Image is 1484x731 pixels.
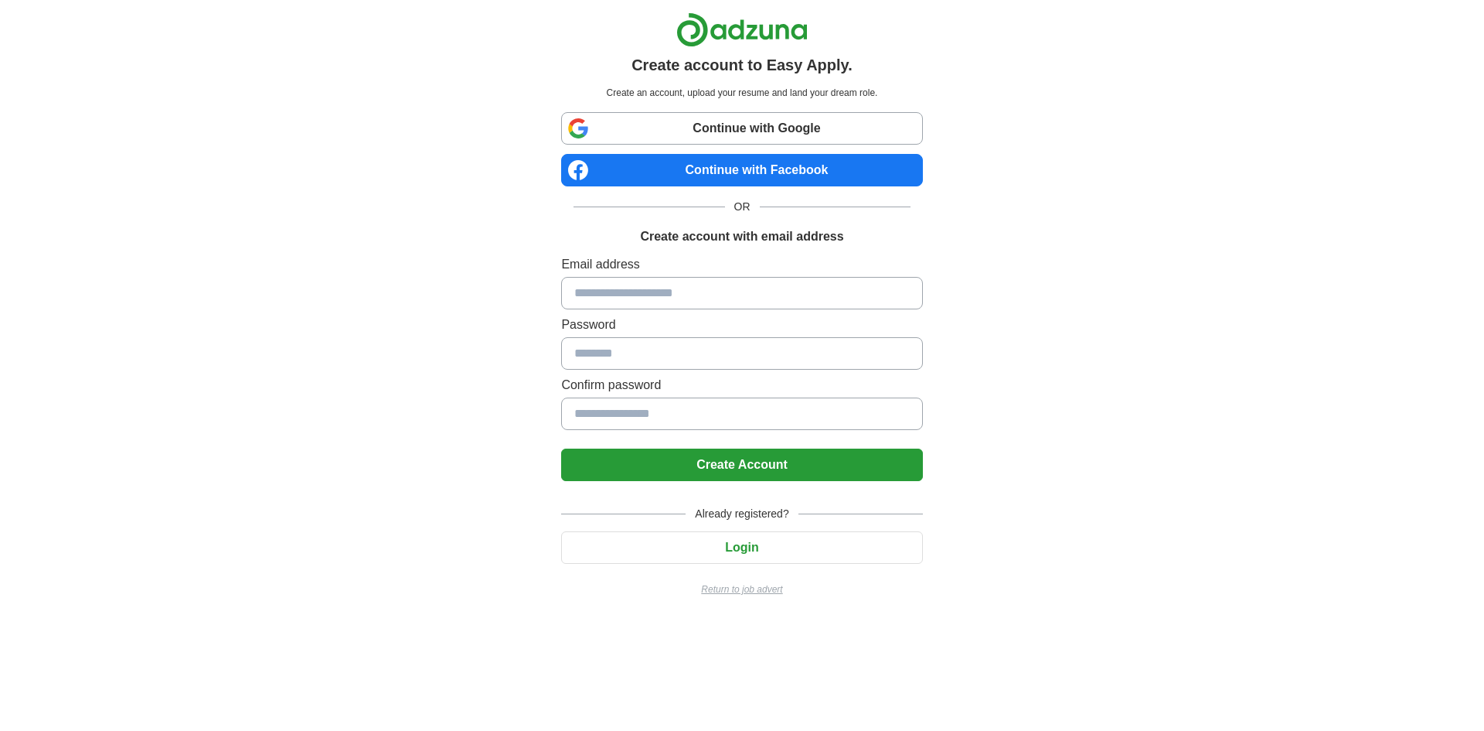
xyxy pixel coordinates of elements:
[561,376,922,395] label: Confirm password
[561,531,922,564] button: Login
[631,53,853,77] h1: Create account to Easy Apply.
[725,199,760,215] span: OR
[561,316,922,334] label: Password
[561,255,922,274] label: Email address
[686,506,798,522] span: Already registered?
[561,112,922,145] a: Continue with Google
[561,154,922,186] a: Continue with Facebook
[561,541,922,554] a: Login
[564,86,919,100] p: Create an account, upload your resume and land your dream role.
[640,227,843,246] h1: Create account with email address
[561,449,922,481] button: Create Account
[676,12,808,47] img: Adzuna logo
[561,582,922,596] a: Return to job advert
